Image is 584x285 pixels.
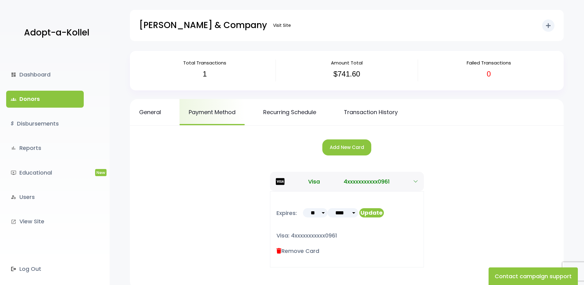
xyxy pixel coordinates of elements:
[467,60,511,66] span: Failed Transactions
[489,267,578,285] button: Contact campaign support
[11,72,16,77] i: dashboard
[24,25,89,40] p: Adopt-a-Kollel
[545,22,552,29] i: add
[542,19,554,32] button: add
[183,60,226,66] span: Total Transactions
[95,169,107,176] span: New
[139,18,267,33] p: [PERSON_NAME] & Company
[423,70,555,79] h3: 0
[308,177,320,186] span: Visa
[276,208,297,224] p: Expires:
[11,170,16,176] i: ondemand_video
[270,172,424,191] button: Visa 4xxxxxxxxxxx0961
[6,140,84,156] a: bar_chartReports
[139,70,271,79] h3: 1
[280,70,413,79] h3: $741.60
[11,194,16,200] i: manage_accounts
[21,18,89,48] a: Adopt-a-Kollel
[6,261,84,277] a: Log Out
[276,231,417,241] p: Visa: 4xxxxxxxxxxx0961
[11,119,14,128] i: $
[6,213,84,230] a: launchView Site
[359,208,384,217] button: Update
[254,99,325,125] a: Recurring Schedule
[270,19,294,31] a: Visit Site
[179,99,245,125] a: Payment Method
[6,66,84,83] a: dashboardDashboard
[276,247,319,255] label: Remove Card
[6,91,84,107] a: groupsDonors
[322,139,371,156] button: Add New Card
[335,99,407,125] a: Transaction History
[11,97,16,102] span: groups
[6,164,84,181] a: ondemand_videoEducationalNew
[130,99,170,125] a: General
[6,189,84,205] a: manage_accountsUsers
[344,177,390,186] span: 4xxxxxxxxxxx0961
[11,145,16,151] i: bar_chart
[6,115,84,132] a: $Disbursements
[11,219,16,225] i: launch
[331,60,363,66] span: Amount Total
